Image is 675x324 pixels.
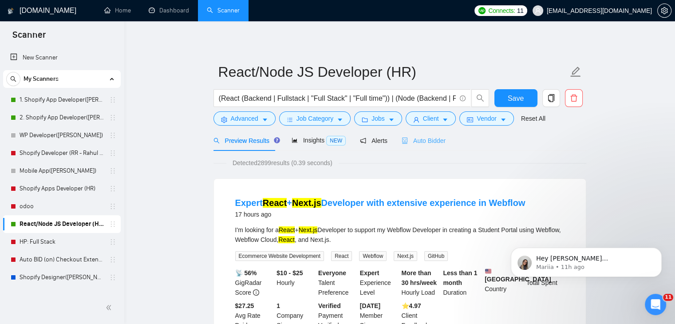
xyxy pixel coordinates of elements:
[402,269,437,286] b: More than 30 hrs/week
[18,151,148,161] div: We typically reply in under a minute
[477,114,496,123] span: Vendor
[471,89,489,107] button: search
[542,89,560,107] button: copy
[262,116,268,123] span: caret-down
[292,198,321,208] mark: Next.js
[20,180,104,198] a: Shopify Apps Developer (HR)
[360,138,366,144] span: notification
[318,302,341,309] b: Verified
[18,202,149,220] div: ✅ How To: Connect your agency to [DOMAIN_NAME]
[657,4,671,18] button: setting
[18,17,32,31] img: logo
[517,6,524,16] span: 11
[443,269,477,286] b: Less than 1 month
[299,226,318,233] mark: Next.js
[441,268,483,297] div: Duration
[20,126,104,144] a: WP Developer([PERSON_NAME])
[18,227,149,246] div: 🔠 GigRadar Search Syntax: Query Operators for Optimized Job Searches
[20,286,104,304] a: Custom Shopify Development (RR - Radhika R)
[213,138,220,144] span: search
[218,61,568,83] input: Scanner name...
[109,167,116,174] span: holder
[59,242,118,278] button: Messages
[20,251,104,269] a: Auto BID (on) Checkout Extension Shopify - RR
[279,226,295,233] mark: React
[388,116,395,123] span: caret-down
[402,138,408,144] span: robot
[663,294,673,301] span: 11
[18,63,160,108] p: Hi [PERSON_NAME][EMAIL_ADDRESS][DOMAIN_NAME] 👋
[9,134,169,168] div: Send us a messageWe typically reply in under a minute
[20,215,104,233] a: React/Node JS Developer (HR)
[362,116,368,123] span: folder
[326,136,346,146] span: NEW
[287,116,293,123] span: bars
[459,111,513,126] button: idcardVendorcaret-down
[360,269,379,277] b: Expert
[442,116,448,123] span: caret-down
[221,116,227,123] span: setting
[8,4,14,18] img: logo
[273,136,281,144] div: Tooltip anchor
[13,198,165,224] div: ✅ How To: Connect your agency to [DOMAIN_NAME]
[402,302,421,309] b: ⭐️ 4.97
[354,111,402,126] button: folderJobscaret-down
[521,114,545,123] a: Reset All
[565,94,582,102] span: delete
[235,269,257,277] b: 📡 56%
[483,268,525,297] div: Country
[500,116,506,123] span: caret-down
[316,268,358,297] div: Talent Preference
[13,177,165,194] button: Search for help
[109,185,116,192] span: holder
[292,137,298,143] span: area-chart
[6,72,20,86] button: search
[95,14,113,32] img: Profile image for Nazar
[18,142,148,151] div: Send us a message
[543,94,560,102] span: copy
[109,238,116,245] span: holder
[276,269,303,277] b: $10 - $25
[109,256,116,263] span: holder
[74,265,104,271] span: Messages
[645,294,666,315] iframe: Intercom live chat
[24,70,59,88] span: My Scanners
[149,7,189,14] a: dashboardDashboard
[460,95,466,101] span: info-circle
[371,114,385,123] span: Jobs
[109,221,116,228] span: holder
[360,302,380,309] b: [DATE]
[233,268,275,297] div: GigRadar Score
[570,66,581,78] span: edit
[276,302,280,309] b: 1
[3,49,121,67] li: New Scanner
[275,268,316,297] div: Hourly
[129,14,146,32] img: Profile image for Dima
[20,109,104,126] a: 2. Shopify App Developer([PERSON_NAME])
[508,93,524,104] span: Save
[235,209,525,220] div: 17 hours ago
[20,233,104,251] a: HP: Full Stack
[39,63,153,71] p: Hey [PERSON_NAME][EMAIL_ADDRESS][DOMAIN_NAME], Looks like your Upwork agency TechInfini Solutions...
[118,242,178,278] button: Help
[485,268,551,283] b: [GEOGRAPHIC_DATA]
[7,76,20,82] span: search
[658,7,671,14] span: setting
[109,132,116,139] span: holder
[497,192,675,291] iframe: Intercom notifications message
[109,150,116,157] span: holder
[331,251,352,261] span: React
[478,7,486,14] img: upwork-logo.png
[235,225,564,245] div: I'm looking for a + Developer to support my Webflow Developer in creating a Student Portal using ...
[402,137,446,144] span: Auto Bidder
[494,89,537,107] button: Save
[358,268,400,297] div: Experience Level
[231,114,258,123] span: Advanced
[279,111,351,126] button: barsJob Categorycaret-down
[235,302,254,309] b: $27.25
[360,137,387,144] span: Alerts
[109,96,116,103] span: holder
[278,236,295,243] mark: React
[226,158,339,168] span: Detected 2899 results (0.39 seconds)
[20,269,104,286] a: Shopify Designer([PERSON_NAME])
